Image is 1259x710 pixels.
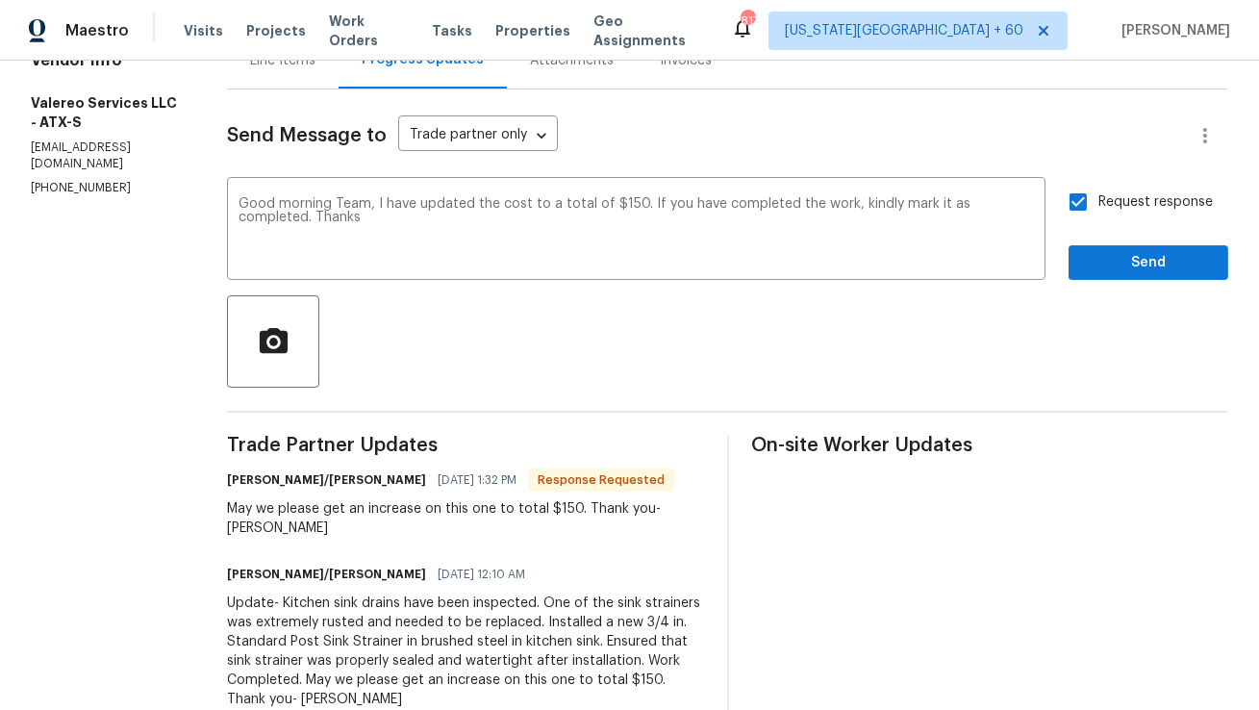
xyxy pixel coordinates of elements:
[741,12,754,31] div: 817
[438,470,516,490] span: [DATE] 1:32 PM
[227,565,426,584] h6: [PERSON_NAME]/[PERSON_NAME]
[31,180,181,196] p: [PHONE_NUMBER]
[752,436,1229,455] span: On-site Worker Updates
[785,21,1023,40] span: [US_STATE][GEOGRAPHIC_DATA] + 60
[227,470,426,490] h6: [PERSON_NAME]/[PERSON_NAME]
[227,436,704,455] span: Trade Partner Updates
[184,21,223,40] span: Visits
[398,120,558,152] div: Trade partner only
[530,51,614,70] div: Attachments
[329,12,409,50] span: Work Orders
[227,499,704,538] div: May we please get an increase on this one to total $150. Thank you- [PERSON_NAME]
[227,594,704,709] div: Update- Kitchen sink drains have been inspected. One of the sink strainers was extremely rusted a...
[593,12,708,50] span: Geo Assignments
[31,93,181,132] h5: Valereo Services LLC - ATX-S
[1114,21,1230,40] span: [PERSON_NAME]
[432,24,472,38] span: Tasks
[1098,192,1213,213] span: Request response
[227,126,387,145] span: Send Message to
[239,197,1034,265] textarea: Good morning Team, I have updated the cost to a total of $150. If you have completed the work, ki...
[31,51,181,70] h4: Vendor Info
[246,21,306,40] span: Projects
[1069,245,1228,281] button: Send
[438,565,525,584] span: [DATE] 12:10 AM
[660,51,712,70] div: Invoices
[250,51,315,70] div: Line Items
[530,470,672,490] span: Response Requested
[1084,251,1213,275] span: Send
[31,139,181,172] p: [EMAIL_ADDRESS][DOMAIN_NAME]
[65,21,129,40] span: Maestro
[495,21,570,40] span: Properties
